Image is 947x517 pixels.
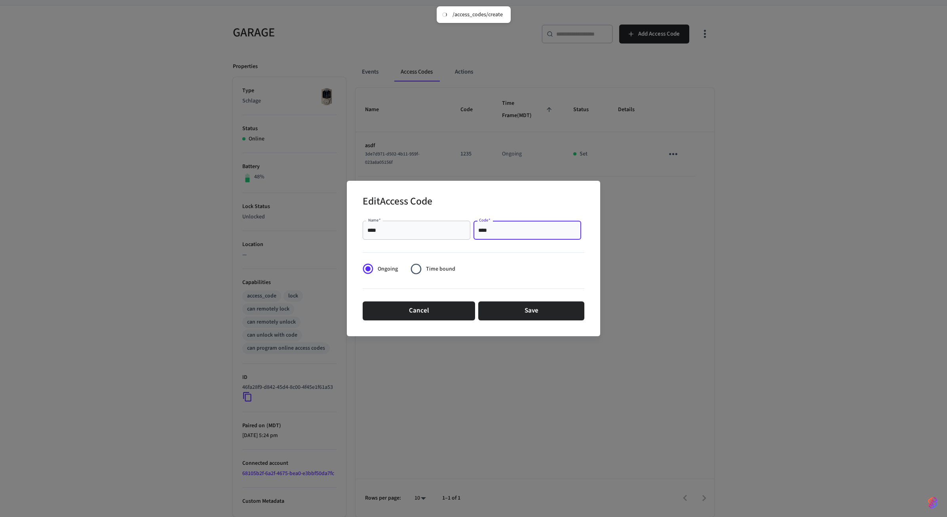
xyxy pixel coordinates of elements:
h2: Edit Access Code [363,190,432,214]
label: Code [479,217,491,223]
span: Time bound [426,265,455,273]
img: SeamLogoGradient.69752ec5.svg [928,496,937,509]
button: Cancel [363,301,475,320]
div: /access_codes/create [453,11,503,18]
span: Ongoing [378,265,398,273]
label: Name [368,217,381,223]
button: Save [478,301,584,320]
